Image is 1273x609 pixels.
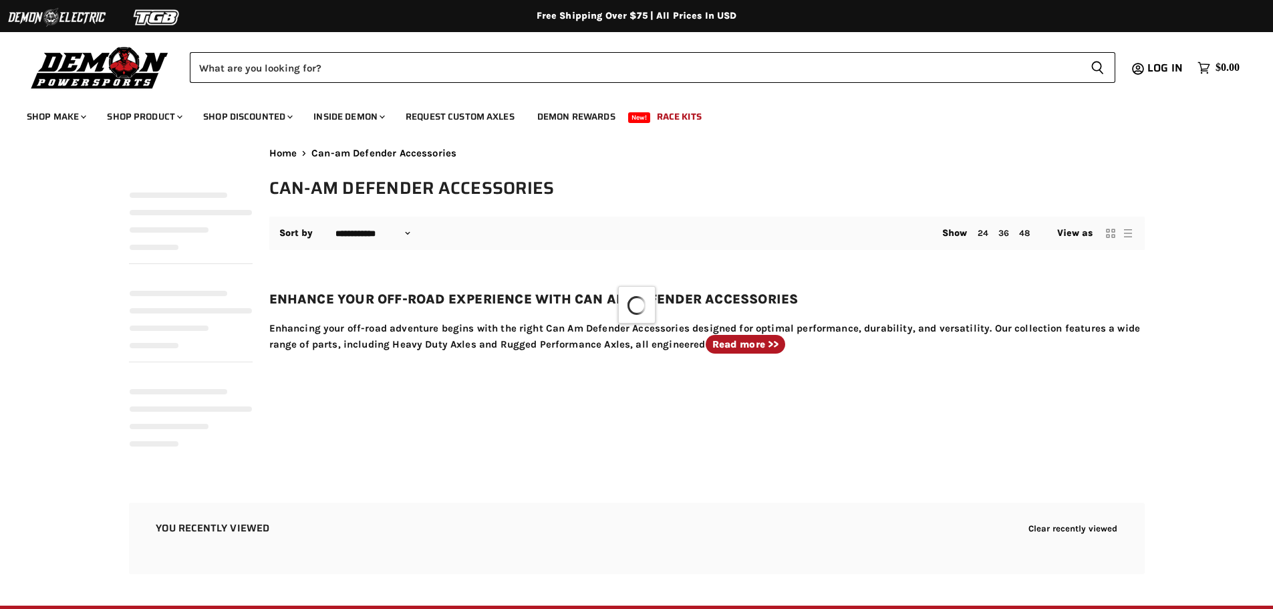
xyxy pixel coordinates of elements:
[269,148,297,159] a: Home
[1141,62,1191,74] a: Log in
[190,52,1115,83] form: Product
[102,503,1171,574] aside: Recently viewed products
[998,228,1009,238] a: 36
[17,98,1236,130] ul: Main menu
[102,10,1171,22] div: Free Shipping Over $75 | All Prices In USD
[1121,227,1135,240] button: list view
[97,103,190,130] a: Shop Product
[647,103,712,130] a: Race Kits
[396,103,525,130] a: Request Custom Axles
[712,338,779,350] strong: Read more >>
[279,228,313,239] label: Sort by
[1028,523,1118,533] button: Clear recently viewed
[269,320,1145,353] p: Enhancing your off-road adventure begins with the right Can Am Defender Accessories designed for ...
[311,148,456,159] span: Can-am Defender Accessories
[269,217,1145,250] nav: Collection utilities
[269,148,1145,159] nav: Breadcrumbs
[190,52,1080,83] input: Search
[1191,58,1246,78] a: $0.00
[1147,59,1183,76] span: Log in
[527,103,625,130] a: Demon Rewards
[1080,52,1115,83] button: Search
[303,103,393,130] a: Inside Demon
[1057,228,1093,239] span: View as
[978,228,988,238] a: 24
[269,291,799,307] strong: Enhance Your Off-Road Experience with Can Am Defender Accessories
[942,227,968,239] span: Show
[107,5,207,30] img: TGB Logo 2
[1216,62,1240,74] span: $0.00
[7,5,107,30] img: Demon Electric Logo 2
[1019,228,1030,238] a: 48
[17,103,94,130] a: Shop Make
[27,43,173,91] img: Demon Powersports
[1104,227,1117,240] button: grid view
[269,177,1145,199] h1: Can-am Defender Accessories
[156,523,270,534] h2: You recently viewed
[193,103,301,130] a: Shop Discounted
[628,112,651,123] span: New!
